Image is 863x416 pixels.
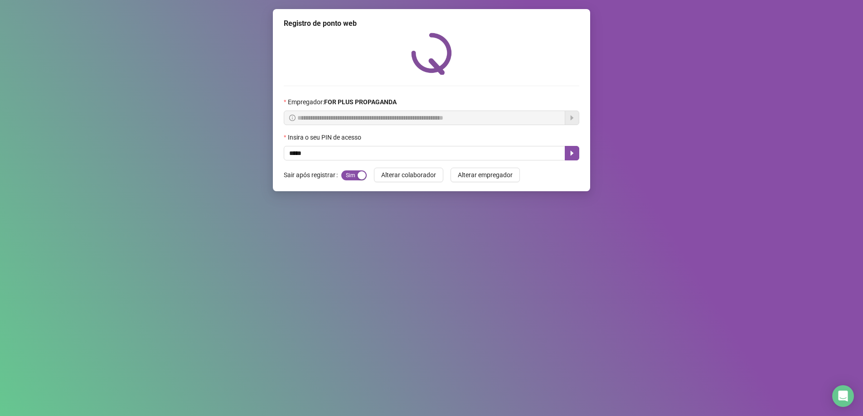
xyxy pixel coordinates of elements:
button: Alterar colaborador [374,168,443,182]
button: Alterar empregador [451,168,520,182]
span: caret-right [568,150,576,157]
span: Alterar empregador [458,170,513,180]
label: Sair após registrar [284,168,341,182]
span: info-circle [289,115,296,121]
div: Open Intercom Messenger [832,385,854,407]
strong: FOR PLUS PROPAGANDA [324,98,397,106]
span: Empregador : [288,97,397,107]
div: Registro de ponto web [284,18,579,29]
label: Insira o seu PIN de acesso [284,132,367,142]
img: QRPoint [411,33,452,75]
span: Alterar colaborador [381,170,436,180]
